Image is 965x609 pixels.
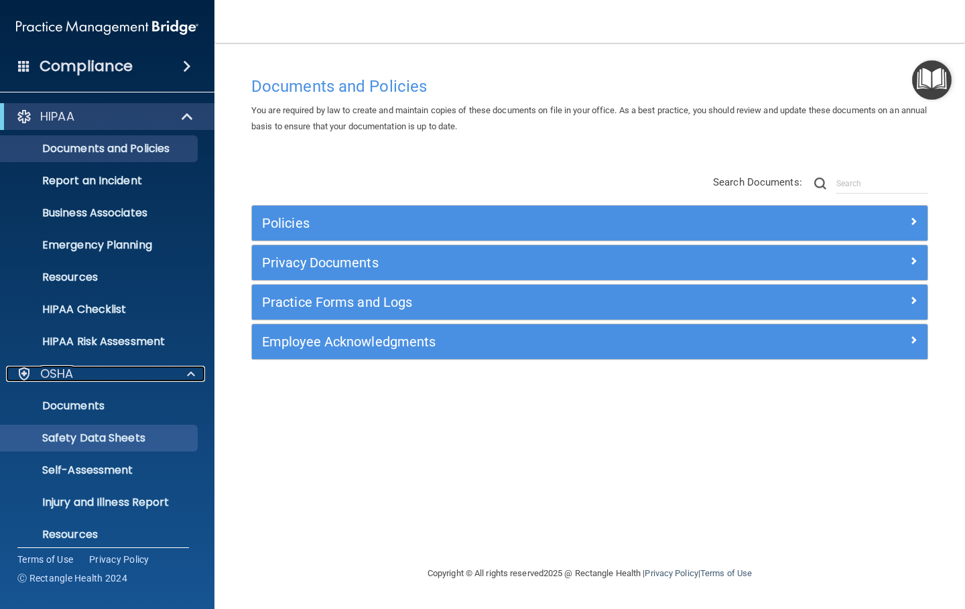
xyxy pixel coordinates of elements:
p: Business Associates [9,206,192,220]
p: Injury and Illness Report [9,496,192,509]
p: HIPAA [40,109,74,125]
p: Safety Data Sheets [9,431,192,445]
p: Emergency Planning [9,239,192,252]
p: HIPAA Checklist [9,303,192,316]
p: Documents [9,399,192,413]
p: Resources [9,271,192,284]
p: Self-Assessment [9,464,192,477]
img: ic-search.3b580494.png [814,178,826,190]
a: Terms of Use [17,553,73,566]
p: OSHA [40,366,74,382]
h5: Privacy Documents [262,255,749,270]
a: OSHA [16,366,195,382]
div: Copyright © All rights reserved 2025 @ Rectangle Health | | [345,552,834,595]
img: PMB logo [16,14,198,41]
span: Search Documents: [713,176,802,188]
h4: Documents and Policies [251,78,928,95]
h5: Practice Forms and Logs [262,295,749,310]
a: Employee Acknowledgments [262,331,917,352]
h5: Employee Acknowledgments [262,334,749,349]
p: Documents and Policies [9,142,192,155]
a: HIPAA [16,109,194,125]
span: Ⓒ Rectangle Health 2024 [17,571,127,585]
p: Resources [9,528,192,541]
a: Terms of Use [700,568,752,578]
a: Privacy Policy [89,553,149,566]
h4: Compliance [40,57,133,76]
a: Privacy Documents [262,252,917,273]
span: You are required by law to create and maintain copies of these documents on file in your office. ... [251,105,927,131]
p: Report an Incident [9,174,192,188]
button: Open Resource Center [912,60,952,100]
input: Search [836,174,928,194]
h5: Policies [262,216,749,230]
p: HIPAA Risk Assessment [9,335,192,348]
a: Policies [262,212,917,234]
a: Practice Forms and Logs [262,291,917,313]
a: Privacy Policy [645,568,698,578]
